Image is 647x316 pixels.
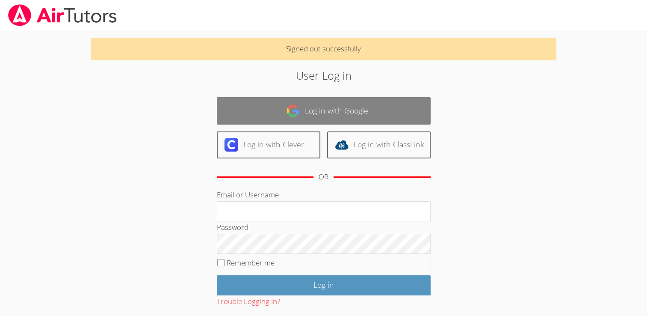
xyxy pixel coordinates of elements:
[217,222,248,232] label: Password
[335,138,349,152] img: classlink-logo-d6bb404cc1216ec64c9a2012d9dc4662098be43eaf13dc465df04b49fa7ab582.svg
[225,138,238,152] img: clever-logo-6eab21bc6e7a338710f1a6ff85c0baf02591cd810cc4098c63d3a4b26e2feb20.svg
[217,275,431,295] input: Log in
[149,67,498,83] h2: User Log in
[7,4,118,26] img: airtutors_banner-c4298cdbf04f3fff15de1276eac7730deb9818008684d7c2e4769d2f7ddbe033.png
[286,104,300,118] img: google-logo-50288ca7cdecda66e5e0955fdab243c47b7ad437acaf1139b6f446037453330a.svg
[327,131,431,158] a: Log in with ClassLink
[217,131,320,158] a: Log in with Clever
[227,258,275,268] label: Remember me
[91,38,556,60] p: Signed out successfully
[217,295,280,308] button: Trouble Logging In?
[217,190,279,200] label: Email or Username
[217,97,431,124] a: Log in with Google
[319,171,328,183] div: OR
